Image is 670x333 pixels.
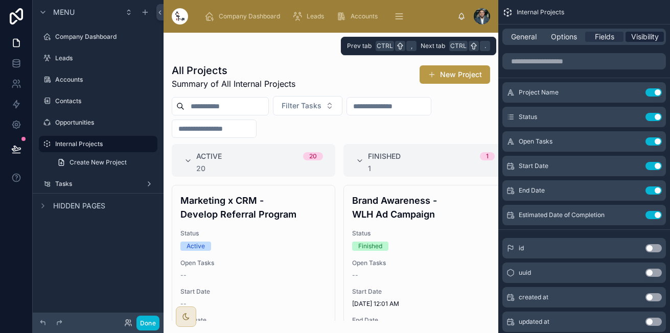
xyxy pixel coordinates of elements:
span: Hidden pages [53,201,105,211]
span: Visibility [631,32,659,42]
span: Status [352,229,498,237]
h1: All Projects [172,63,295,78]
span: Status [180,229,327,237]
span: Leads [307,12,324,20]
span: . [481,42,489,50]
div: 1 [368,164,495,173]
a: Opportunities [39,114,157,131]
a: Leads [289,7,331,26]
span: Options [551,32,577,42]
img: App logo [172,8,188,25]
span: Filter Tasks [282,101,321,111]
span: created at [519,293,548,301]
span: End Date [352,316,498,324]
span: Internal Projects [517,8,564,16]
span: Menu [53,7,75,17]
span: Create New Project [70,158,127,167]
div: 20 [196,164,323,173]
div: 1 [486,152,489,160]
div: scrollable content [196,5,457,28]
a: Contacts [39,93,157,109]
a: Leads [39,50,157,66]
span: Start Date [519,162,548,170]
a: Internal Projects [39,136,157,152]
button: Done [136,316,159,330]
span: Next tab [421,42,445,50]
label: Leads [55,54,155,62]
span: Finished [368,151,401,161]
span: Ctrl [376,41,394,51]
a: Accounts [39,72,157,88]
span: Start Date [352,288,498,296]
span: -- [352,271,358,279]
span: -- [180,300,187,308]
label: Internal Projects [55,140,151,148]
span: Estimated Date of Completion [519,211,605,219]
span: Open Tasks [352,259,498,267]
button: New Project [420,65,490,84]
a: Company Dashboard [201,7,287,26]
span: Open Tasks [180,259,327,267]
label: Company Dashboard [55,33,155,41]
span: Status [519,113,537,121]
span: Start Date [180,288,327,296]
div: 20 [309,152,317,160]
label: Tasks [55,180,141,188]
span: Company Dashboard [219,12,280,20]
span: , [407,42,415,50]
span: Prev tab [347,42,372,50]
label: Accounts [55,76,155,84]
span: Ctrl [449,41,468,51]
a: Accounts [333,7,385,26]
span: Fields [595,32,614,42]
label: Contacts [55,97,155,105]
span: -- [180,271,187,279]
a: Company Dashboard [39,29,157,45]
h4: Marketing x CRM - Develop Referral Program [180,194,327,221]
div: Active [187,242,205,251]
button: Select Button [273,96,342,115]
h4: Brand Awareness - WLH Ad Campaign [352,194,498,221]
a: Create New Project [51,154,157,171]
span: Accounts [351,12,378,20]
span: Project Name [519,88,559,97]
span: Open Tasks [519,137,552,146]
span: Summary of All Internal Projects [172,78,295,90]
span: End Date [519,186,545,195]
span: id [519,244,524,252]
span: End Date [180,316,327,324]
span: General [511,32,537,42]
a: Tasks [39,176,157,192]
label: Opportunities [55,118,155,127]
span: [DATE] 12:01 AM [352,300,498,308]
span: uuid [519,269,531,277]
span: Active [196,151,222,161]
div: Finished [358,242,382,251]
